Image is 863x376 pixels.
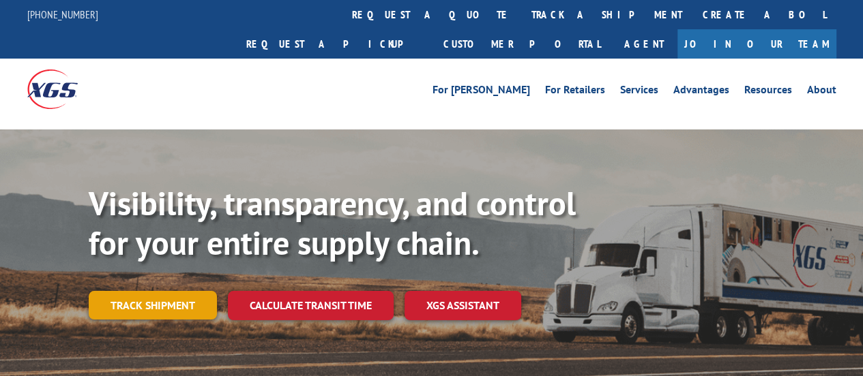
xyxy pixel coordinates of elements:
[405,291,521,320] a: XGS ASSISTANT
[433,84,530,99] a: For [PERSON_NAME]
[673,84,729,99] a: Advantages
[236,29,433,59] a: Request a pickup
[611,29,677,59] a: Agent
[620,84,658,99] a: Services
[89,182,576,264] b: Visibility, transparency, and control for your entire supply chain.
[744,84,792,99] a: Resources
[677,29,836,59] a: Join Our Team
[89,291,217,319] a: Track shipment
[228,291,394,320] a: Calculate transit time
[545,84,605,99] a: For Retailers
[433,29,611,59] a: Customer Portal
[27,7,98,21] a: [PHONE_NUMBER]
[807,84,836,99] a: About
